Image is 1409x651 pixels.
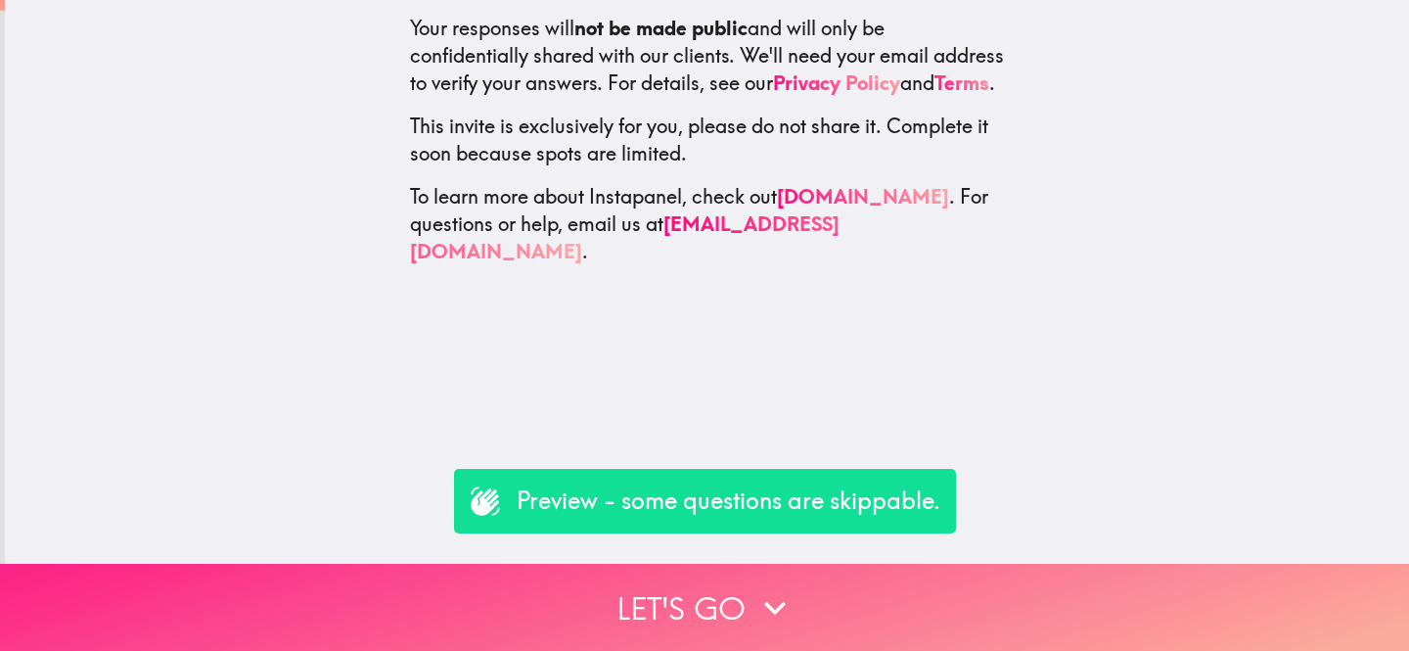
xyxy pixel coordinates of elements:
a: [EMAIL_ADDRESS][DOMAIN_NAME] [410,211,840,263]
p: Preview - some questions are skippable. [517,485,940,518]
p: Your responses will and will only be confidentially shared with our clients. We'll need your emai... [410,15,1005,97]
a: Terms [934,70,989,95]
a: Privacy Policy [773,70,900,95]
a: [DOMAIN_NAME] [777,184,949,209]
p: To learn more about Instapanel, check out . For questions or help, email us at . [410,183,1005,265]
b: not be made public [574,16,748,40]
p: This invite is exclusively for you, please do not share it. Complete it soon because spots are li... [410,113,1005,167]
